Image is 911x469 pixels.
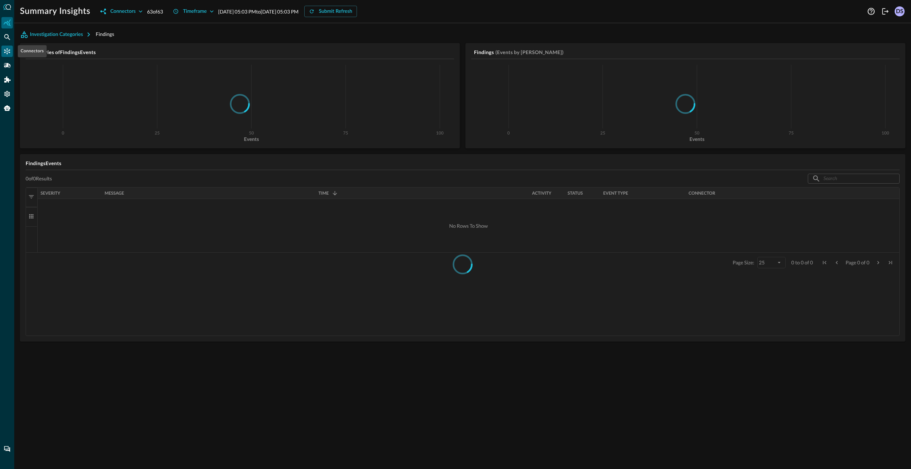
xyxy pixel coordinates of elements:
div: Federated Search [1,31,13,43]
button: Investigation Categories [20,29,96,40]
div: Addons [2,74,13,85]
div: Settings [1,88,13,100]
div: Connectors [1,46,13,57]
button: Timeframe [169,6,218,17]
h5: Categories of Findings Events [28,49,454,56]
div: Pipelines [1,60,13,71]
span: Findings [96,31,114,37]
h1: Summary Insights [20,6,90,17]
div: Connectors [18,45,47,57]
div: Query Agent [1,102,13,114]
button: Help [865,6,877,17]
button: Logout [880,6,891,17]
button: Connectors [96,6,147,17]
div: Summary Insights [1,17,13,28]
p: 63 of 63 [147,8,163,15]
button: Submit Refresh [304,6,357,17]
p: 0 of 0 Results [26,175,52,182]
h5: Findings Events [26,160,900,167]
div: Chat [1,443,13,455]
div: DS [895,6,905,16]
h5: (Events by [PERSON_NAME]) [495,49,564,56]
p: [DATE] 05:03 PM to [DATE] 05:03 PM [218,8,299,15]
input: Search [823,172,883,185]
h5: Findings [474,49,494,56]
